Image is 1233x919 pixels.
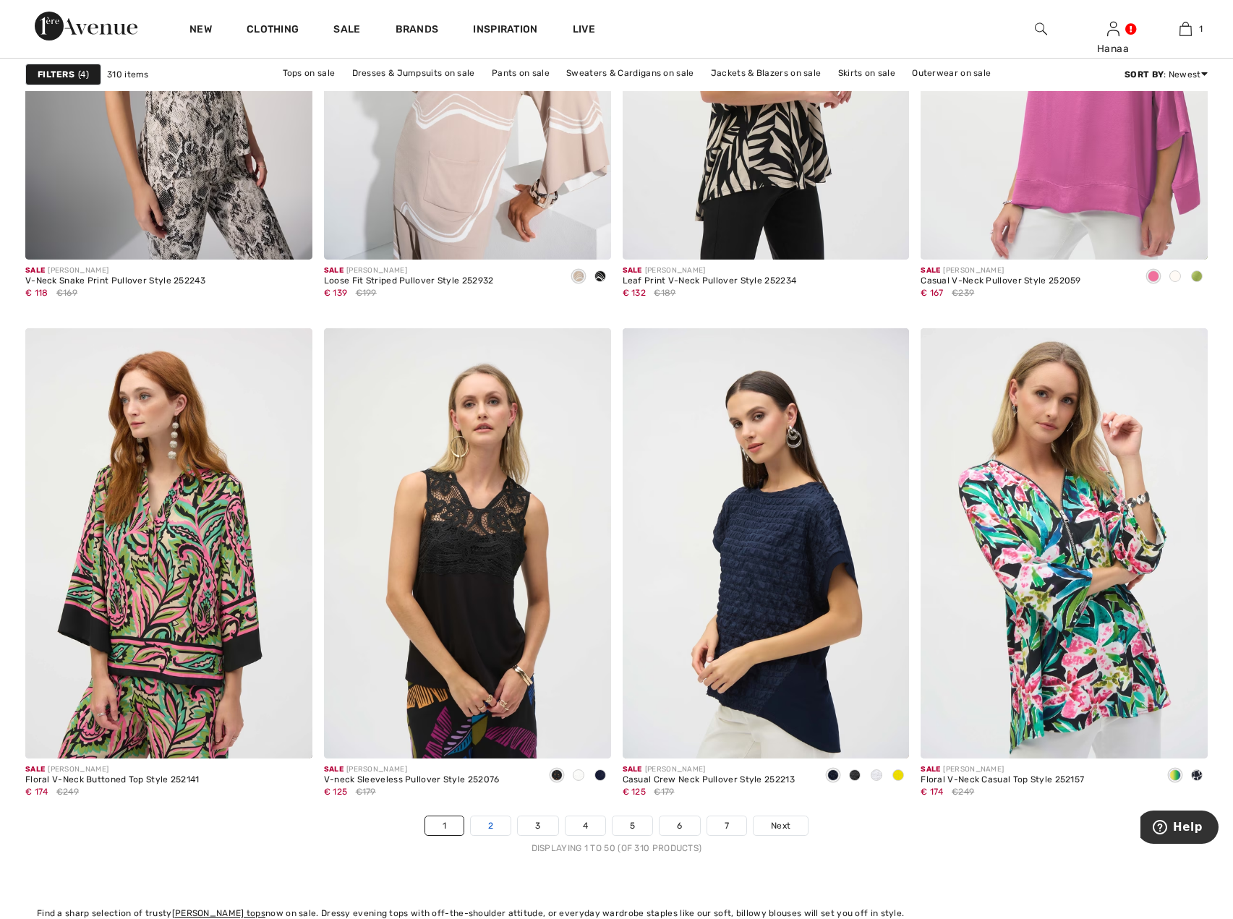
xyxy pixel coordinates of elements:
div: Loose Fit Striped Pullover Style 252932 [324,276,494,286]
img: My Info [1107,20,1119,38]
img: plus_v2.svg [583,231,596,244]
div: [PERSON_NAME] [324,265,494,276]
div: [PERSON_NAME] [623,265,797,276]
img: heart_black_full.svg [881,344,894,356]
img: 1ère Avenue [35,12,137,40]
img: plus_v2.svg [583,730,596,743]
div: V-neck Sleeveless Pullover Style 252076 [324,775,500,785]
a: Sale [333,23,360,38]
span: € 132 [623,288,647,298]
span: Sale [324,765,344,774]
span: Sale [324,266,344,275]
div: [PERSON_NAME] [921,764,1084,775]
div: Black/Ecru [589,265,611,289]
a: Dresses & Jumpsuits on sale [345,64,482,82]
div: Floral V-Neck Buttoned Top Style 252141 [25,775,200,785]
div: Casual V-Neck Pullover Style 252059 [921,276,1081,286]
span: €249 [56,785,79,798]
img: Floral V-Neck Buttoned Top Style 252141. Black/Multi [25,328,312,758]
span: 1 [1199,22,1203,35]
span: €179 [356,785,376,798]
nav: Page navigation [25,816,1208,855]
div: Vanilla 30 [866,764,887,788]
span: €179 [654,785,674,798]
a: [PERSON_NAME] tops [172,908,265,918]
a: Brands [396,23,439,38]
div: Midnight Blue [589,764,611,788]
div: Greenery [1186,265,1208,289]
strong: Sort By [1125,69,1164,80]
img: Floral V-Neck Casual Top Style 252157. Black/Multi [921,328,1208,758]
div: Black [546,764,568,788]
div: Leaf Print V-Neck Pullover Style 252234 [623,276,797,286]
a: 7 [707,816,746,835]
div: Vanilla/Midnight Blue [1186,764,1208,788]
a: Outerwear on sale [905,64,998,82]
span: €169 [56,286,77,299]
img: plus_v2.svg [284,231,297,244]
span: 310 items [107,68,149,81]
div: [PERSON_NAME] [324,764,500,775]
a: Sign In [1107,22,1119,35]
div: [PERSON_NAME] [25,265,205,276]
img: My Bag [1179,20,1192,38]
div: Floral V-Neck Casual Top Style 252157 [921,775,1084,785]
div: Casual Crew Neck Pullover Style 252213 [623,775,795,785]
img: search the website [1035,20,1047,38]
div: : Newest [1125,68,1208,81]
div: Vanilla 30 [1164,265,1186,289]
span: Sale [623,266,642,275]
a: Jackets & Blazers on sale [704,64,829,82]
span: €249 [952,785,974,798]
span: Sale [623,765,642,774]
strong: Filters [38,68,74,81]
a: 4 [566,816,605,835]
span: €239 [952,286,974,299]
img: heart_black_full.svg [1179,344,1193,356]
img: plus_v2.svg [1179,231,1193,244]
span: €189 [654,286,675,299]
span: 4 [78,68,89,81]
div: Hanaa [1078,41,1148,56]
span: € 174 [921,787,944,797]
div: Black [844,764,866,788]
div: Midnight Blue [822,764,844,788]
a: Sweaters & Cardigans on sale [559,64,701,82]
img: plus_v2.svg [881,231,894,244]
div: [PERSON_NAME] [921,265,1081,276]
span: € 174 [25,787,48,797]
a: Clothing [247,23,299,38]
a: 1 [1150,20,1221,38]
img: V-neck Sleeveless Pullover Style 252076. Black [324,328,611,758]
div: Displaying 1 to 50 (of 310 products) [25,842,1208,855]
span: Sale [921,266,940,275]
div: [PERSON_NAME] [623,764,795,775]
span: Sale [25,266,45,275]
div: [PERSON_NAME] [25,764,200,775]
img: heart_black_full.svg [583,344,596,356]
span: € 125 [324,787,348,797]
img: Casual Crew Neck Pullover Style 252213. Vanilla 30 [623,328,910,758]
span: € 167 [921,288,944,298]
a: Tops on sale [276,64,343,82]
span: Sale [25,765,45,774]
img: heart_black_full.svg [284,344,297,356]
a: Next [754,816,808,835]
a: Live [573,22,595,37]
img: plus_v2.svg [1179,730,1193,743]
a: New [189,23,212,38]
a: 6 [660,816,699,835]
a: 3 [518,816,558,835]
span: € 125 [623,787,647,797]
div: Bubble gum [1143,265,1164,289]
span: € 118 [25,288,48,298]
a: Skirts on sale [831,64,903,82]
div: V-Neck Snake Print Pullover Style 252243 [25,276,205,286]
span: Next [771,819,790,832]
